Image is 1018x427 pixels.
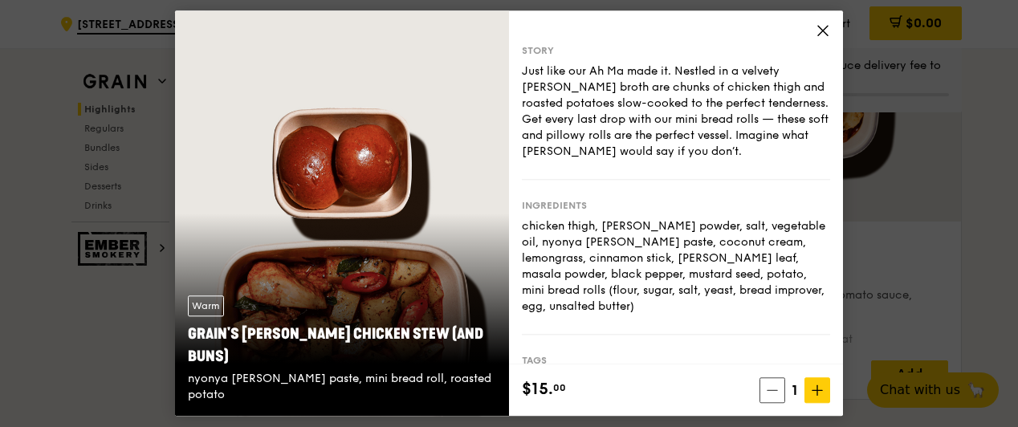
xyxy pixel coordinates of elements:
[188,323,496,368] div: Grain's [PERSON_NAME] Chicken Stew (and buns)
[188,296,224,317] div: Warm
[553,382,566,395] span: 00
[188,372,496,404] div: nyonya [PERSON_NAME] paste, mini bread roll, roasted potato
[785,380,804,402] span: 1
[522,218,830,315] div: chicken thigh, [PERSON_NAME] powder, salt, vegetable oil, nyonya [PERSON_NAME] paste, coconut cre...
[522,44,830,57] div: Story
[522,63,830,160] div: Just like our Ah Ma made it. Nestled in a velvety [PERSON_NAME] broth are chunks of chicken thigh...
[522,199,830,212] div: Ingredients
[522,378,553,402] span: $15.
[522,354,830,367] div: Tags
